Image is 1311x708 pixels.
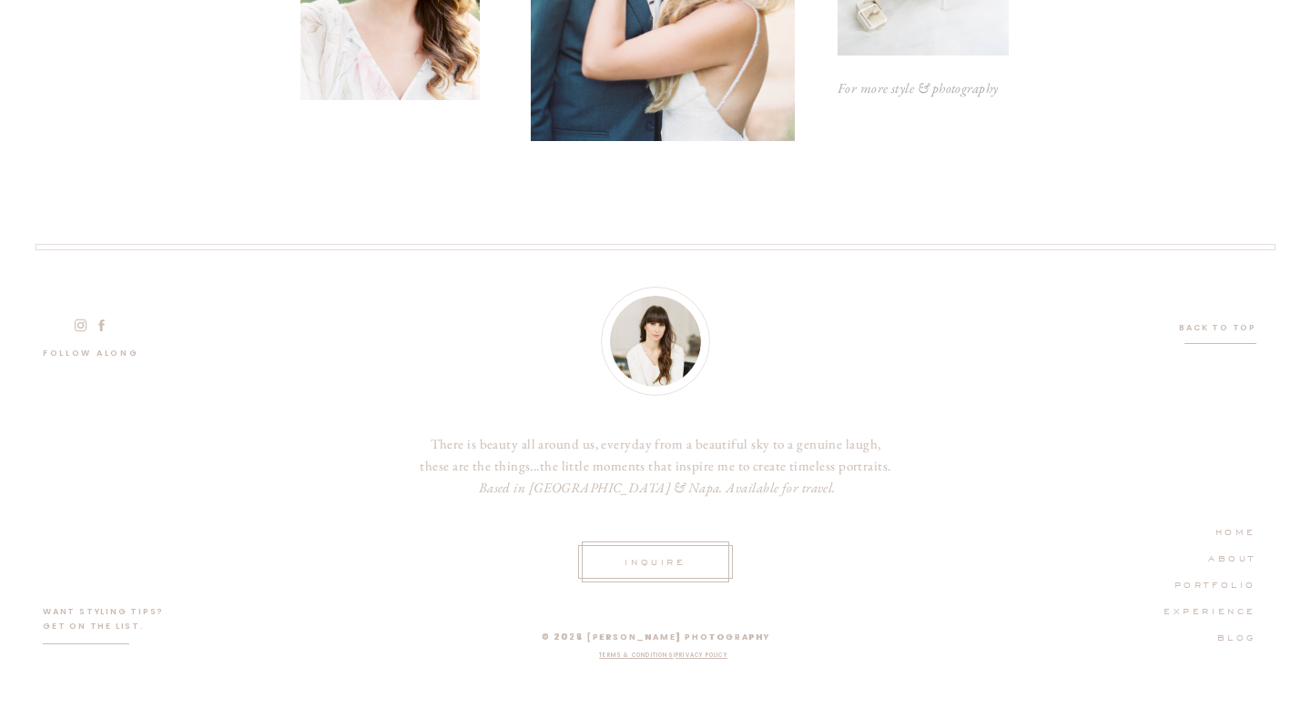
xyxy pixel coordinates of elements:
[1178,320,1256,336] a: Back to top
[418,433,893,507] a: There is beauty all around us, everyday from a beautiful sky to a genuine laugh, these are the th...
[619,552,692,569] a: INquire
[1153,575,1256,592] a: PORTFOLIO
[447,651,879,665] nav: I
[43,346,153,366] a: follow along
[1178,628,1256,644] a: BLog
[479,479,836,496] i: Based in [GEOGRAPHIC_DATA] & Napa. Available for travel.
[440,630,872,644] p: © 2025 [PERSON_NAME] photography
[1176,522,1256,539] a: HOME
[676,652,727,659] a: Privacy policy
[838,79,999,96] i: For more style & photography
[43,604,172,641] p: want styling tips? GET ON THE LIST.
[599,652,674,659] a: Terms & Conditions
[1153,602,1256,618] a: EXPERIENCE
[1153,549,1256,565] a: ABOUT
